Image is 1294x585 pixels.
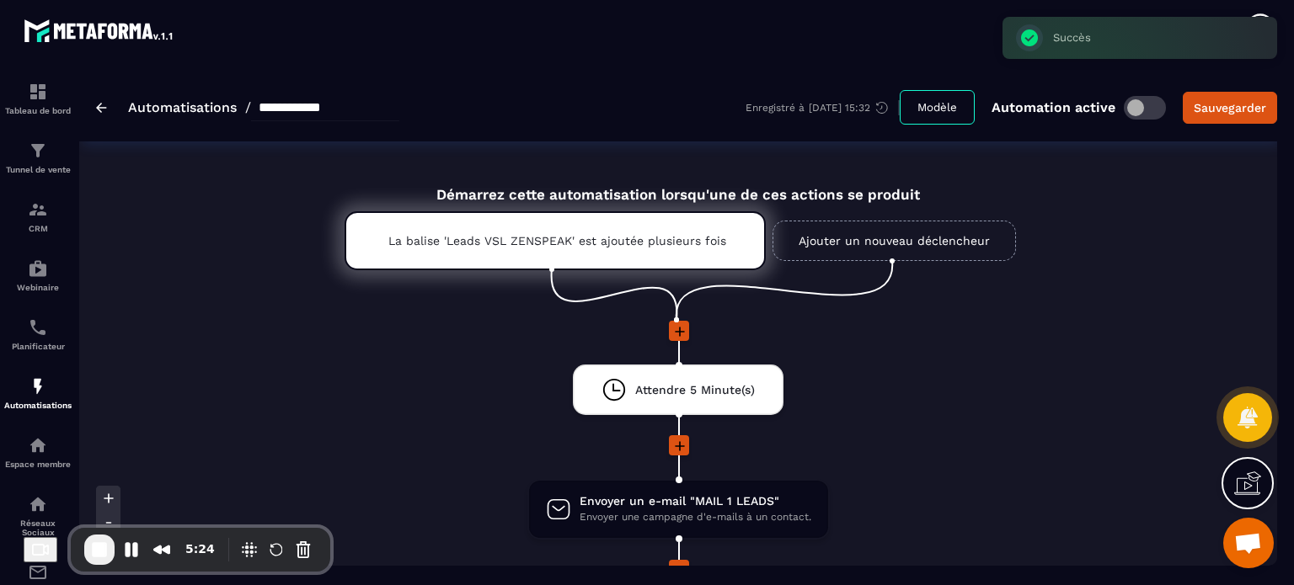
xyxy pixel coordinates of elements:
[580,493,811,509] span: Envoyer un e-mail "MAIL 1 LEADS"
[245,99,251,115] span: /
[4,224,72,233] p: CRM
[900,90,975,125] button: Modèle
[4,187,72,246] a: formationformationCRM
[4,165,72,174] p: Tunnel de vente
[28,258,48,279] img: automations
[28,435,48,455] img: automations
[4,283,72,292] p: Webinaire
[28,494,48,514] img: social-network
[24,15,175,45] img: logo
[28,141,48,161] img: formation
[28,317,48,338] img: scheduler
[746,100,900,115] div: Enregistré à
[809,102,870,114] p: [DATE] 15:32
[28,82,48,102] img: formation
[1194,99,1266,116] div: Sauvegarder
[635,382,755,398] span: Attendre 5 Minute(s)
[4,519,72,537] p: Réseaux Sociaux
[4,106,72,115] p: Tableau de bord
[28,376,48,396] img: automations
[4,69,72,128] a: formationformationTableau de bord
[28,199,48,220] img: formation
[28,562,48,582] img: email
[128,99,237,115] a: Automatisations
[4,481,72,550] a: social-networksocial-networkRéseaux Sociaux
[4,305,72,364] a: schedulerschedulerPlanificateur
[4,246,72,305] a: automationsautomationsWebinaire
[4,460,72,469] p: Espace membre
[302,167,1055,203] div: Démarrez cette automatisation lorsqu'une de ces actions se produit
[1183,92,1277,124] button: Sauvegarder
[388,234,722,247] p: La balise 'Leads VSL ZENSPEAK' est ajoutée plusieurs fois
[1223,518,1274,568] a: Ouvrir le chat
[4,364,72,423] a: automationsautomationsAutomatisations
[4,401,72,410] p: Automatisations
[96,103,107,113] img: arrow
[992,99,1115,115] p: Automation active
[4,423,72,481] a: automationsautomationsEspace membre
[4,128,72,187] a: formationformationTunnel de vente
[773,221,1016,261] a: Ajouter un nouveau déclencheur
[580,509,811,525] span: Envoyer une campagne d'e-mails à un contact.
[4,342,72,351] p: Planificateur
